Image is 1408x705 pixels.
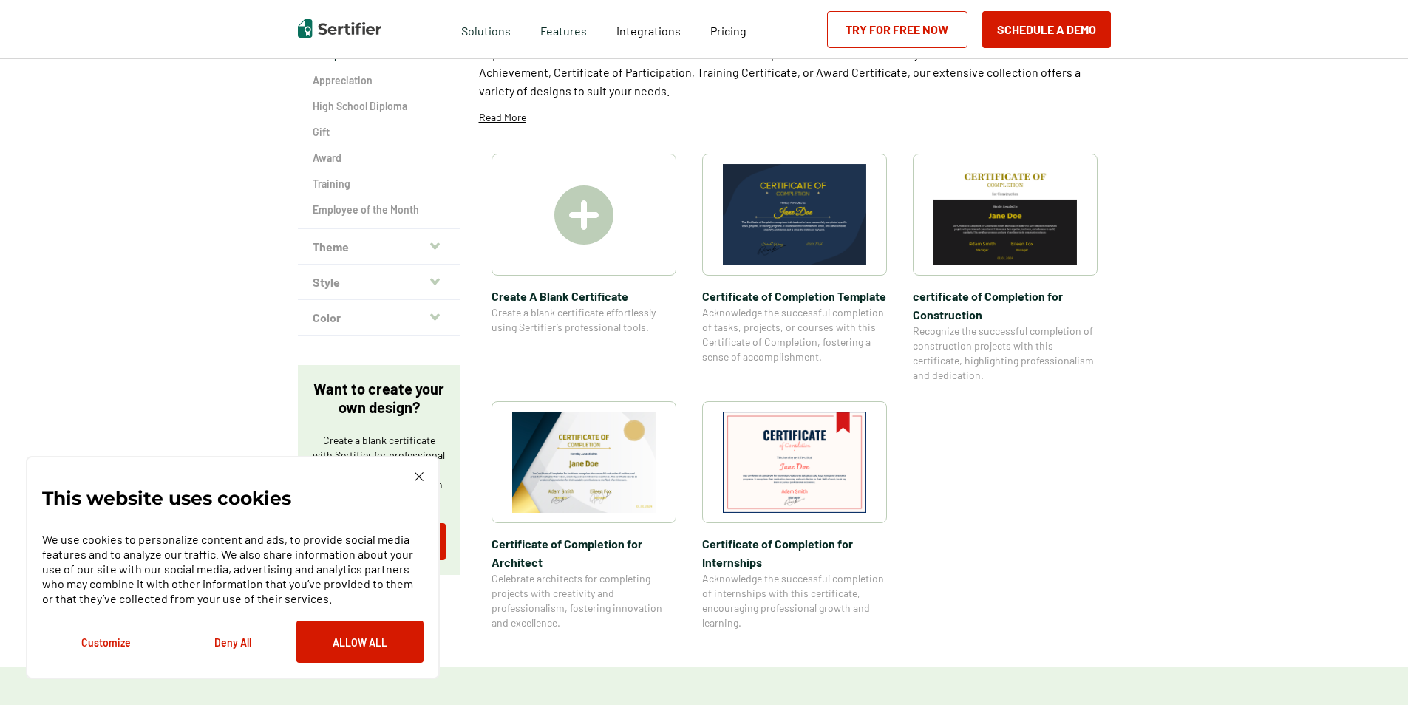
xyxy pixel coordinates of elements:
[313,202,446,217] a: Employee of the Month
[710,20,746,38] a: Pricing
[933,164,1077,265] img: certificate of Completion for Construction
[702,154,887,383] a: Certificate of Completion TemplateCertificate of Completion TemplateAcknowledge the successful co...
[702,305,887,364] span: Acknowledge the successful completion of tasks, projects, or courses with this Certificate of Com...
[492,534,676,571] span: Certificate of Completion​ for Architect
[827,11,967,48] a: Try for Free Now
[313,73,446,88] a: Appreciation
[313,151,446,166] a: Award
[492,287,676,305] span: Create A Blank Certificate
[415,472,424,481] img: Cookie Popup Close
[913,287,1098,324] span: certificate of Completion for Construction
[702,534,887,571] span: Certificate of Completion​ for Internships
[702,287,887,305] span: Certificate of Completion Template
[1334,634,1408,705] iframe: Chat Widget
[723,412,866,513] img: Certificate of Completion​ for Internships
[313,380,446,417] p: Want to create your own design?
[554,185,613,245] img: Create A Blank Certificate
[982,11,1111,48] button: Schedule a Demo
[512,412,656,513] img: Certificate of Completion​ for Architect
[479,110,526,125] p: Read More
[313,177,446,191] a: Training
[616,20,681,38] a: Integrations
[492,571,676,630] span: Celebrate architects for completing projects with creativity and professionalism, fostering innov...
[710,24,746,38] span: Pricing
[42,621,169,663] button: Customize
[492,305,676,335] span: Create a blank certificate effortlessly using Sertifier’s professional tools.
[298,300,460,336] button: Color
[540,20,587,38] span: Features
[169,621,296,663] button: Deny All
[298,265,460,300] button: Style
[461,20,511,38] span: Solutions
[313,99,446,114] a: High School Diploma
[913,154,1098,383] a: certificate of Completion for Constructioncertificate of Completion for ConstructionRecognize the...
[723,164,866,265] img: Certificate of Completion Template
[313,125,446,140] a: Gift
[702,401,887,630] a: Certificate of Completion​ for InternshipsCertificate of Completion​ for InternshipsAcknowledge t...
[913,324,1098,383] span: Recognize the successful completion of construction projects with this certificate, highlighting ...
[42,491,291,505] p: This website uses cookies
[313,433,446,507] p: Create a blank certificate with Sertifier for professional presentations, credentials, and custom...
[702,571,887,630] span: Acknowledge the successful completion of internships with this certificate, encouraging professio...
[492,401,676,630] a: Certificate of Completion​ for ArchitectCertificate of Completion​ for ArchitectCelebrate archite...
[479,44,1111,100] p: Explore a wide selection of customizable certificate templates at Sertifier. Whether you need a C...
[42,532,424,606] p: We use cookies to personalize content and ads, to provide social media features and to analyze ou...
[296,621,424,663] button: Allow All
[298,19,381,38] img: Sertifier | Digital Credentialing Platform
[616,24,681,38] span: Integrations
[298,229,460,265] button: Theme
